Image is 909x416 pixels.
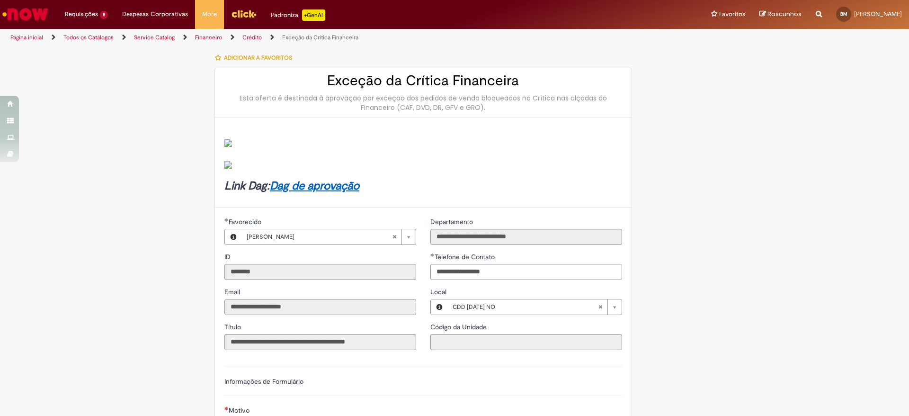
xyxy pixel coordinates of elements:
h2: Exceção da Crítica Financeira [224,73,622,89]
label: Informações de Formulário [224,377,303,386]
span: BM [840,11,847,17]
label: Somente leitura - Departamento [430,217,475,226]
img: sys_attachment.do [224,161,232,169]
img: ServiceNow [1,5,50,24]
span: Favoritos [719,9,745,19]
img: sys_attachment.do [224,139,232,147]
p: +GenAi [302,9,325,21]
a: Service Catalog [134,34,175,41]
span: More [202,9,217,19]
strong: Link Dag: [224,179,359,193]
label: Somente leitura - Email [224,287,242,297]
span: Obrigatório Preenchido [224,218,229,222]
input: Departamento [430,229,622,245]
a: Todos os Catálogos [63,34,114,41]
span: Motivo [229,406,251,415]
input: ID [224,264,416,280]
input: Título [224,334,416,350]
a: Dag de aprovação [270,179,359,193]
span: Rascunhos [767,9,802,18]
a: [PERSON_NAME]Limpar campo Favorecido [242,229,416,244]
button: Favorecido, Visualizar este registro Belkarla Maria Azevedo De Medeiros [225,229,242,244]
button: Local, Visualizar este registro CDD Natal NO [431,299,448,315]
input: Email [224,299,416,315]
span: Necessários - Favorecido [229,217,263,226]
span: [PERSON_NAME] [247,229,392,244]
span: Telefone de Contato [435,253,497,261]
span: Local [430,288,448,296]
span: [PERSON_NAME] [854,10,902,18]
a: Crédito [242,34,262,41]
a: Financeiro [195,34,222,41]
input: Código da Unidade [430,334,622,350]
abbr: Limpar campo Favorecido [387,229,401,244]
a: Página inicial [10,34,43,41]
label: Somente leitura - Título [224,322,243,332]
a: Rascunhos [759,10,802,19]
input: Telefone de Contato [430,264,622,280]
label: Somente leitura - ID [224,252,232,262]
button: Adicionar a Favoritos [214,48,297,68]
a: Exceção da Crítica Financeira [282,34,358,41]
span: Requisições [65,9,98,19]
span: Despesas Corporativas [122,9,188,19]
ul: Trilhas de página [7,29,599,46]
span: CDD [DATE] NO [453,299,598,315]
span: Obrigatório Preenchido [430,253,435,257]
div: Esta oferta é destinada à aprovação por exceção dos pedidos de venda bloqueados na Crítica nas al... [224,93,622,112]
span: 5 [100,11,108,19]
a: CDD [DATE] NOLimpar campo Local [448,299,622,315]
label: Somente leitura - Código da Unidade [430,322,489,332]
span: Adicionar a Favoritos [224,54,292,62]
span: Necessários [224,407,229,410]
abbr: Limpar campo Local [593,299,607,315]
div: Padroniza [271,9,325,21]
img: click_logo_yellow_360x200.png [231,7,257,21]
